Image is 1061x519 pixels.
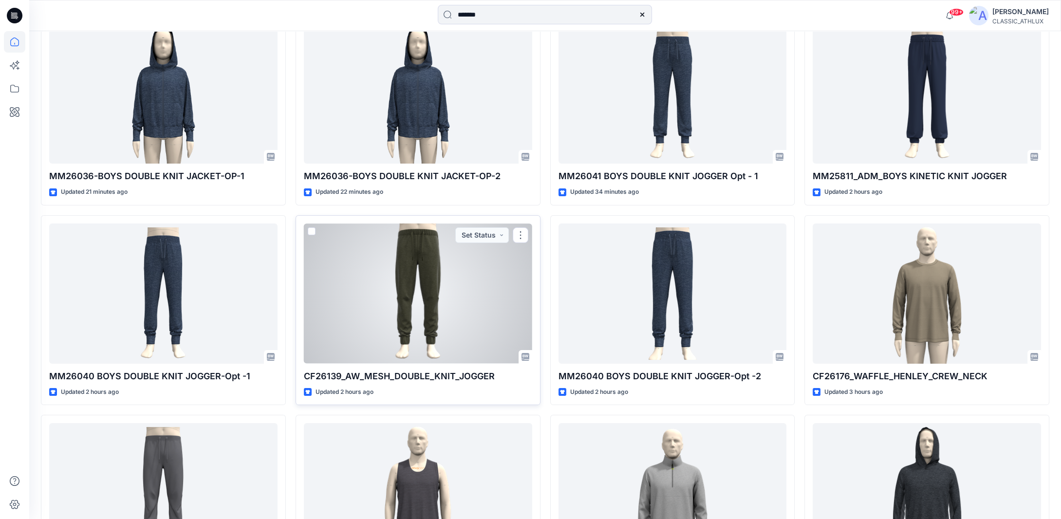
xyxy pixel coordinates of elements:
[992,6,1049,18] div: [PERSON_NAME]
[304,370,532,383] p: CF26139_AW_MESH_DOUBLE_KNIT_JOGGER
[49,370,278,383] p: MM26040 BOYS DOUBLE KNIT JOGGER-Opt -1
[969,6,988,25] img: avatar
[949,8,964,16] span: 99+
[304,24,532,164] a: MM26036-BOYS DOUBLE KNIT JACKET-OP-2
[813,223,1041,364] a: CF26176_WAFFLE_HENLEY_CREW_NECK
[558,370,787,383] p: MM26040 BOYS DOUBLE KNIT JOGGER-Opt -2
[570,387,628,397] p: Updated 2 hours ago
[316,187,383,197] p: Updated 22 minutes ago
[558,169,787,183] p: MM26041 BOYS DOUBLE KNIT JOGGER Opt - 1
[304,169,532,183] p: MM26036-BOYS DOUBLE KNIT JACKET-OP-2
[558,223,787,364] a: MM26040 BOYS DOUBLE KNIT JOGGER-Opt -2
[992,18,1049,25] div: CLASSIC_ATHLUX
[49,169,278,183] p: MM26036-BOYS DOUBLE KNIT JACKET-OP-1
[813,24,1041,164] a: MM25811_ADM_BOYS KINETIC KNIT JOGGER
[570,187,639,197] p: Updated 34 minutes ago
[316,387,373,397] p: Updated 2 hours ago
[61,387,119,397] p: Updated 2 hours ago
[304,223,532,364] a: CF26139_AW_MESH_DOUBLE_KNIT_JOGGER
[558,24,787,164] a: MM26041 BOYS DOUBLE KNIT JOGGER Opt - 1
[813,370,1041,383] p: CF26176_WAFFLE_HENLEY_CREW_NECK
[824,187,882,197] p: Updated 2 hours ago
[49,223,278,364] a: MM26040 BOYS DOUBLE KNIT JOGGER-Opt -1
[813,169,1041,183] p: MM25811_ADM_BOYS KINETIC KNIT JOGGER
[49,24,278,164] a: MM26036-BOYS DOUBLE KNIT JACKET-OP-1
[61,187,128,197] p: Updated 21 minutes ago
[824,387,883,397] p: Updated 3 hours ago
